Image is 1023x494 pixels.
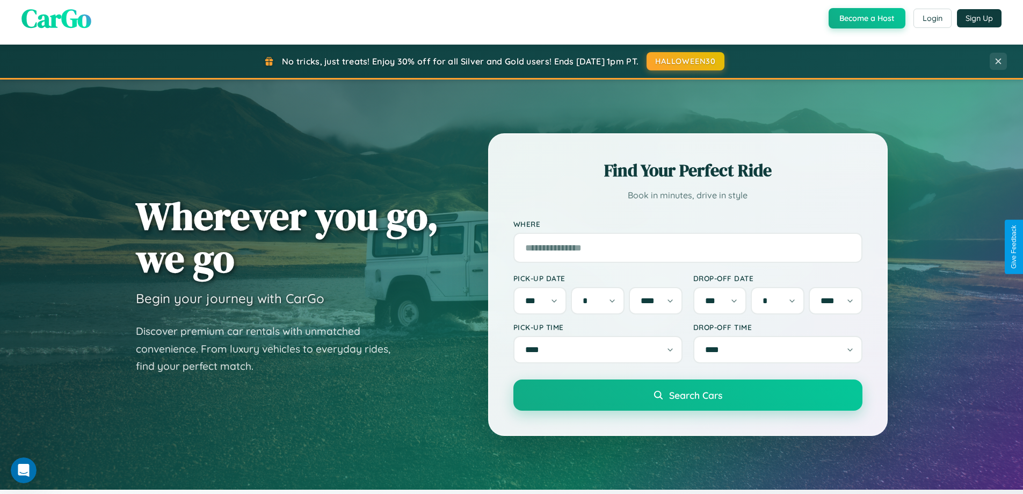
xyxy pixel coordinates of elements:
label: Drop-off Time [693,323,862,332]
label: Pick-up Time [513,323,683,332]
h3: Begin your journey with CarGo [136,290,324,306]
p: Book in minutes, drive in style [513,188,862,203]
div: Give Feedback [1010,225,1018,269]
button: Login [913,9,952,28]
label: Drop-off Date [693,274,862,283]
p: Discover premium car rentals with unmatched convenience. From luxury vehicles to everyday rides, ... [136,323,404,375]
button: Sign Up [957,9,1002,27]
h1: Wherever you go, we go [136,195,439,280]
span: CarGo [21,1,91,36]
button: Become a Host [829,8,905,28]
h2: Find Your Perfect Ride [513,159,862,182]
label: Pick-up Date [513,274,683,283]
button: HALLOWEEN30 [647,52,724,70]
label: Where [513,219,862,228]
iframe: Intercom live chat [11,457,37,483]
span: No tricks, just treats! Enjoy 30% off for all Silver and Gold users! Ends [DATE] 1pm PT. [282,56,639,67]
span: Search Cars [669,389,722,401]
button: Search Cars [513,380,862,411]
